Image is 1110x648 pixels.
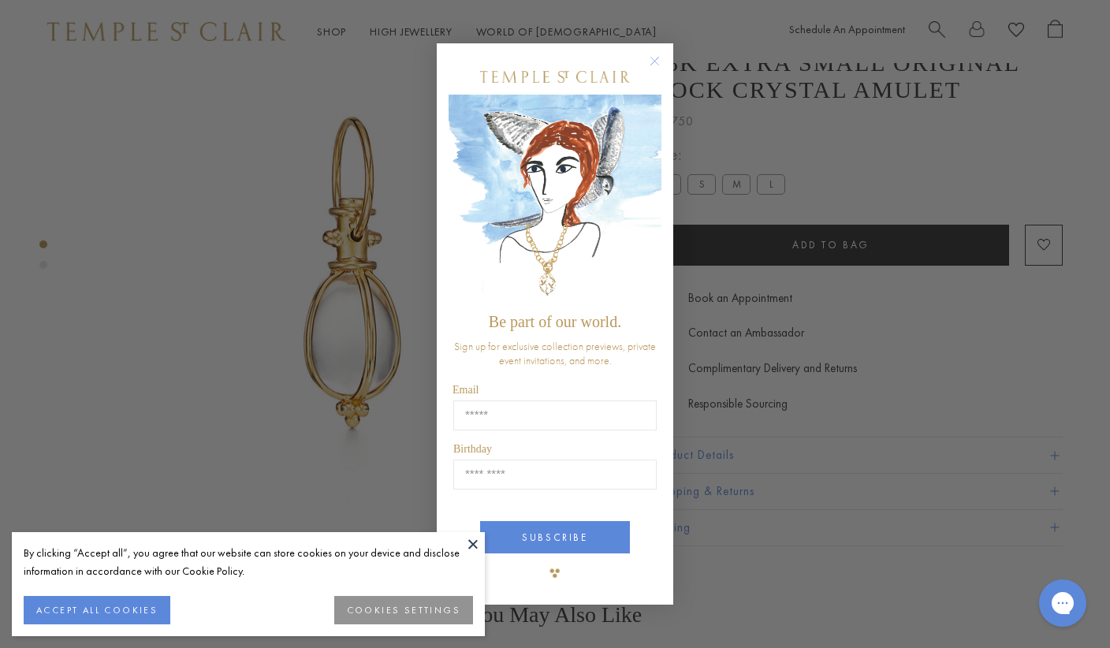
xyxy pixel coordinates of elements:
[480,521,630,553] button: SUBSCRIBE
[449,95,661,305] img: c4a9eb12-d91a-4d4a-8ee0-386386f4f338.jpeg
[480,71,630,83] img: Temple St. Clair
[453,400,657,430] input: Email
[334,596,473,624] button: COOKIES SETTINGS
[454,339,656,367] span: Sign up for exclusive collection previews, private event invitations, and more.
[24,544,473,580] div: By clicking “Accept all”, you agree that our website can store cookies on your device and disclos...
[453,384,479,396] span: Email
[1031,574,1094,632] iframe: Gorgias live chat messenger
[653,59,672,79] button: Close dialog
[453,443,492,455] span: Birthday
[24,596,170,624] button: ACCEPT ALL COOKIES
[489,313,621,330] span: Be part of our world.
[539,557,571,589] img: TSC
